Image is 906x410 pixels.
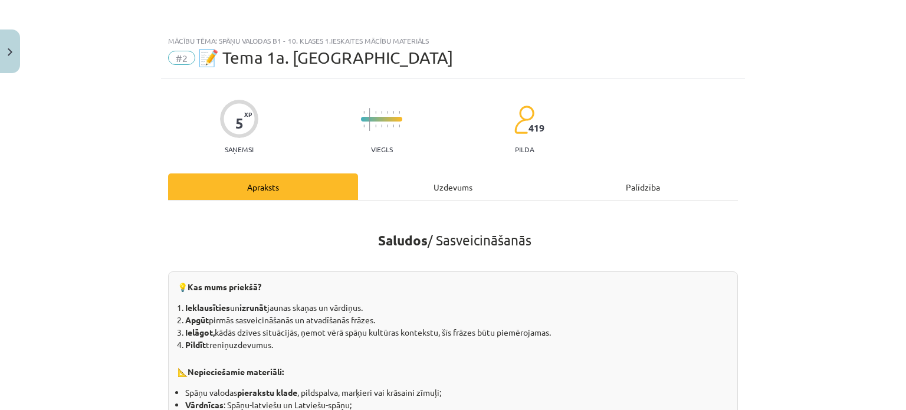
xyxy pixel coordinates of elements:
strong: Saludos [378,232,428,249]
span: 📝 Tema 1a. [GEOGRAPHIC_DATA] [198,48,453,67]
strong: Ieklausīties [185,302,230,313]
li: treniņuzdevumus. [185,339,728,351]
p: Saņemsi [220,145,258,153]
strong: Vārdnīcas [185,399,224,410]
img: icon-short-line-57e1e144782c952c97e751825c79c345078a6d821885a25fce030b3d8c18986b.svg [363,111,365,114]
img: icon-short-line-57e1e144782c952c97e751825c79c345078a6d821885a25fce030b3d8c18986b.svg [399,111,400,114]
strong: Pildīt [185,339,206,350]
div: Apraksts [168,173,358,200]
img: icon-short-line-57e1e144782c952c97e751825c79c345078a6d821885a25fce030b3d8c18986b.svg [375,111,376,114]
img: icon-short-line-57e1e144782c952c97e751825c79c345078a6d821885a25fce030b3d8c18986b.svg [393,111,394,114]
img: icon-short-line-57e1e144782c952c97e751825c79c345078a6d821885a25fce030b3d8c18986b.svg [381,111,382,114]
p: Viegls [371,145,393,153]
p: 📐 [178,357,728,379]
div: Uzdevums [358,173,548,200]
img: icon-short-line-57e1e144782c952c97e751825c79c345078a6d821885a25fce030b3d8c18986b.svg [363,124,365,127]
span: XP [244,111,252,117]
li: un jaunas skaņas un vārdiņus. [185,301,728,314]
strong: pierakstu klade [237,387,297,398]
strong: Nepieciešamie materiāli: [188,366,284,377]
p: pilda [515,145,534,153]
p: 💡 [178,281,728,294]
img: icon-short-line-57e1e144782c952c97e751825c79c345078a6d821885a25fce030b3d8c18986b.svg [393,124,394,127]
img: icon-long-line-d9ea69661e0d244f92f715978eff75569469978d946b2353a9bb055b3ed8787d.svg [369,108,370,131]
strong: izrunāt [239,302,267,313]
span: #2 [168,51,195,65]
h1: / Sasveicināšanās [168,211,738,248]
strong: Ielāgot, [185,327,215,337]
div: 5 [235,115,244,132]
img: icon-short-line-57e1e144782c952c97e751825c79c345078a6d821885a25fce030b3d8c18986b.svg [387,124,388,127]
b: Kas mums priekšā? [188,281,261,292]
img: students-c634bb4e5e11cddfef0936a35e636f08e4e9abd3cc4e673bd6f9a4125e45ecb1.svg [514,105,534,135]
img: icon-short-line-57e1e144782c952c97e751825c79c345078a6d821885a25fce030b3d8c18986b.svg [399,124,400,127]
li: kādās dzīves situācijās, ņemot vērā spāņu kultūras kontekstu, šīs frāzes būtu piemērojamas. [185,326,728,339]
img: icon-short-line-57e1e144782c952c97e751825c79c345078a6d821885a25fce030b3d8c18986b.svg [381,124,382,127]
img: icon-short-line-57e1e144782c952c97e751825c79c345078a6d821885a25fce030b3d8c18986b.svg [387,111,388,114]
img: icon-short-line-57e1e144782c952c97e751825c79c345078a6d821885a25fce030b3d8c18986b.svg [375,124,376,127]
div: Mācību tēma: Spāņu valodas b1 - 10. klases 1.ieskaites mācību materiāls [168,37,738,45]
li: Spāņu valodas , pildspalva, marķieri vai krāsaini zīmuļi; [185,386,728,399]
strong: Apgūt [185,314,209,325]
li: pirmās sasveicināšanās un atvadīšanās frāzes. [185,314,728,326]
span: 419 [528,123,544,133]
img: icon-close-lesson-0947bae3869378f0d4975bcd49f059093ad1ed9edebbc8119c70593378902aed.svg [8,48,12,56]
div: Palīdzība [548,173,738,200]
